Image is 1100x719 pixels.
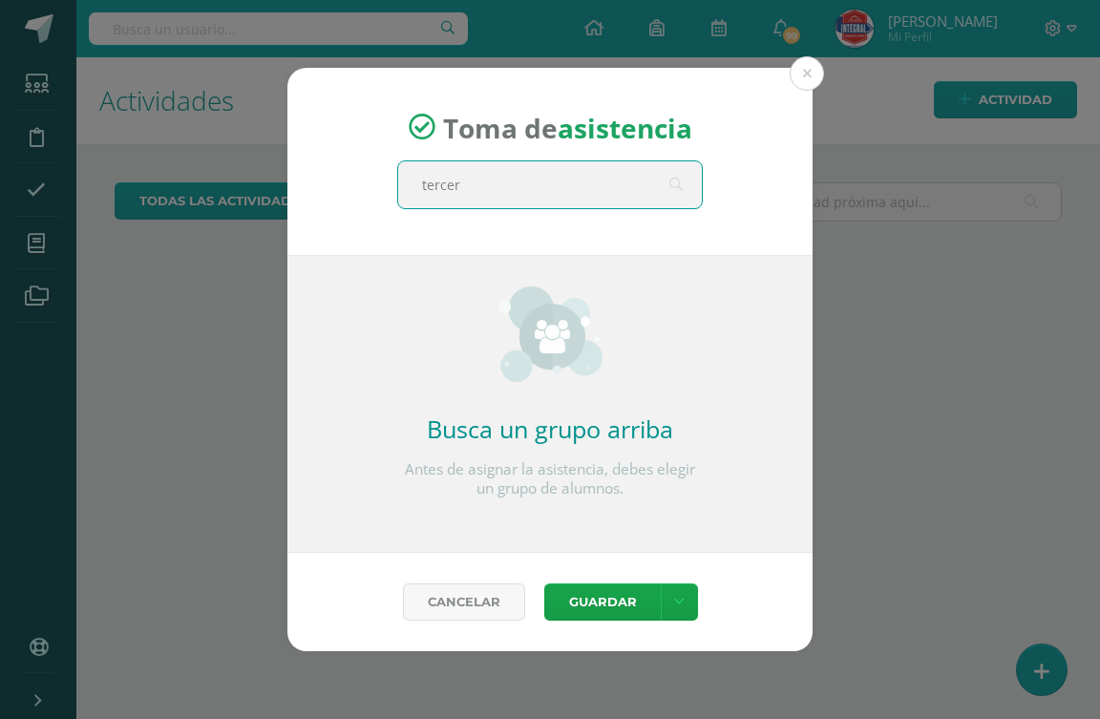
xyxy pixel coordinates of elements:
h2: Busca un grupo arriba [397,412,703,445]
button: Guardar [544,583,661,621]
p: Antes de asignar la asistencia, debes elegir un grupo de alumnos. [397,460,703,498]
span: Toma de [443,109,692,145]
img: groups_small.png [498,286,603,382]
strong: asistencia [558,109,692,145]
button: Close (Esc) [790,56,824,91]
a: Cancelar [403,583,525,621]
input: Busca un grado o sección aquí... [398,161,702,208]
